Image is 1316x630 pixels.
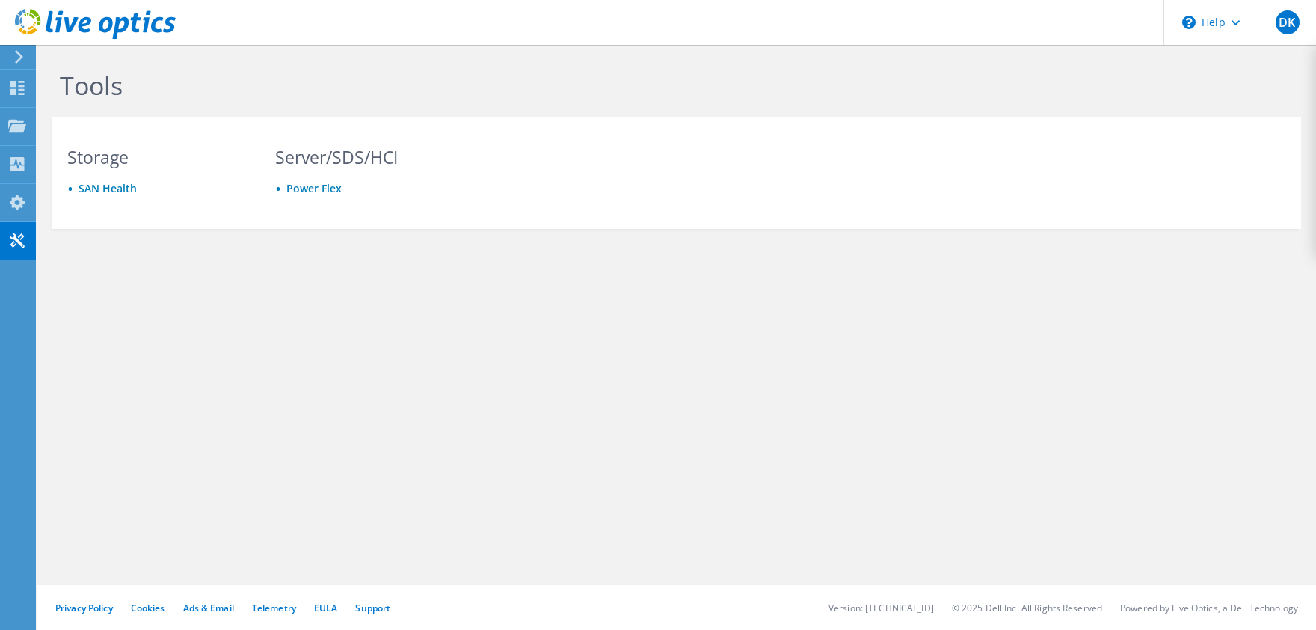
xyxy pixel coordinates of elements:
span: DK [1276,10,1300,34]
h3: Server/SDS/HCI [275,149,455,165]
a: Ads & Email [183,602,234,614]
li: © 2025 Dell Inc. All Rights Reserved [952,602,1102,614]
li: Powered by Live Optics, a Dell Technology [1120,602,1298,614]
svg: \n [1182,16,1196,29]
a: EULA [314,602,337,614]
h1: Tools [60,70,1069,101]
a: Telemetry [252,602,296,614]
a: SAN Health [79,181,137,195]
li: Version: [TECHNICAL_ID] [828,602,934,614]
a: Cookies [131,602,165,614]
h3: Storage [67,149,247,165]
a: Support [355,602,390,614]
a: Privacy Policy [55,602,113,614]
a: Power Flex [286,181,342,195]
